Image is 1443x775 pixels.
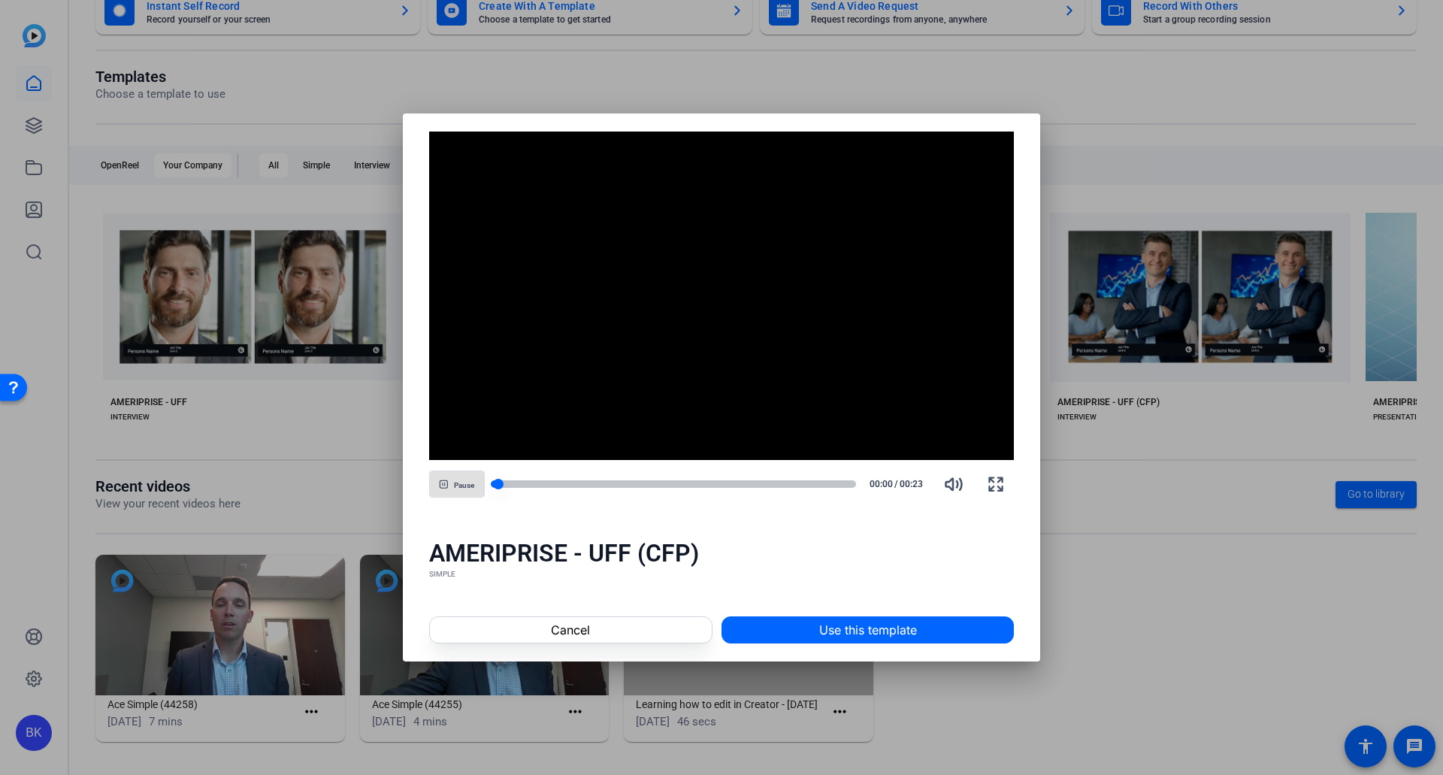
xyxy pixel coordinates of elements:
[429,471,485,498] button: Pause
[862,477,893,491] span: 00:00
[936,466,972,502] button: Mute
[900,477,930,491] span: 00:23
[454,481,474,490] span: Pause
[429,132,1015,461] div: Video Player
[429,538,1015,568] div: AMERIPRISE - UFF (CFP)
[551,621,590,639] span: Cancel
[862,477,930,491] div: /
[429,568,1015,580] div: SIMPLE
[721,616,1014,643] button: Use this template
[819,621,917,639] span: Use this template
[429,616,712,643] button: Cancel
[978,466,1014,502] button: Fullscreen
